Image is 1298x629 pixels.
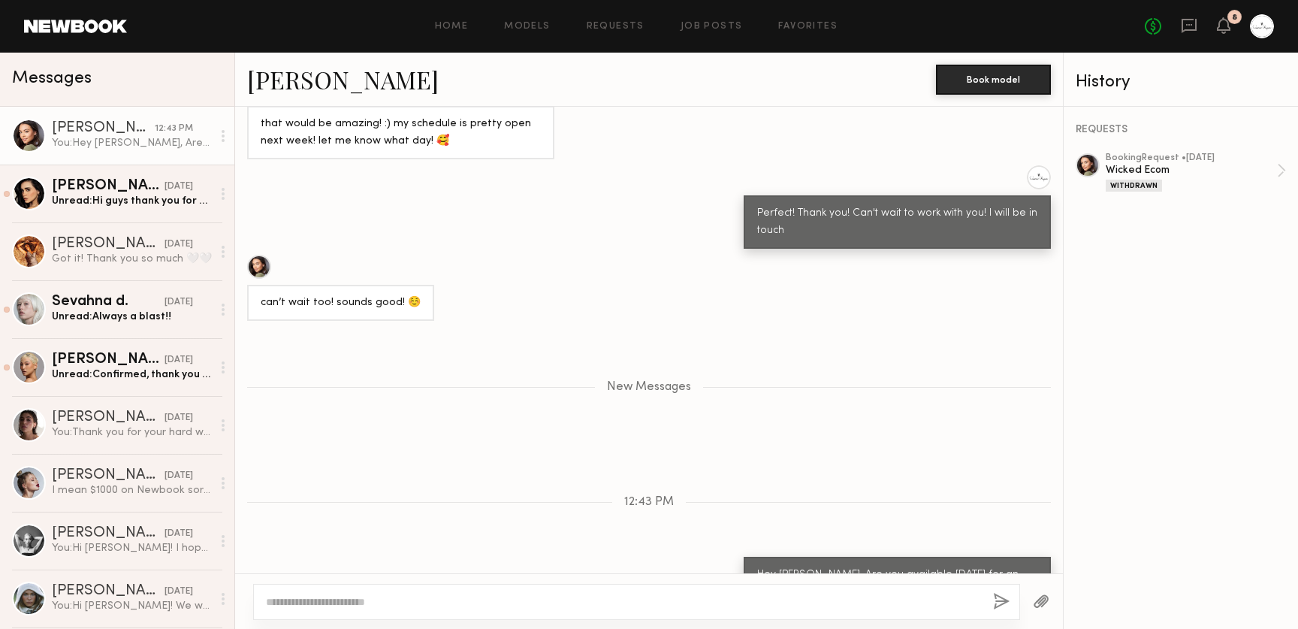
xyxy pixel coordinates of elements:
a: [PERSON_NAME] [247,63,439,95]
div: [DATE] [165,411,193,425]
div: [PERSON_NAME] [52,237,165,252]
div: Hey [PERSON_NAME], Are you available [DATE] for an ecom shoot? [757,567,1037,601]
div: I mean $1000 on Newbook sorry [52,483,212,497]
div: [DATE] [165,180,193,194]
div: History [1076,74,1286,91]
div: [DATE] [165,353,193,367]
div: [PERSON_NAME] [52,584,165,599]
a: Job Posts [681,22,743,32]
div: You: Hey [PERSON_NAME], Are you available [DATE] for an ecom shoot? [52,136,212,150]
div: [PERSON_NAME] [52,121,155,136]
a: Models [504,22,550,32]
button: Book model [936,65,1051,95]
span: 12:43 PM [624,496,674,509]
div: [DATE] [165,527,193,541]
div: You: Hi [PERSON_NAME]! I hope all is well! We wanted to see if you were available to shoot our co... [52,541,212,555]
a: Home [435,22,469,32]
div: [DATE] [165,469,193,483]
div: [PERSON_NAME] [52,526,165,541]
div: [DATE] [165,237,193,252]
span: New Messages [607,381,691,394]
div: can’t wait too! sounds good! ☺️ [261,295,421,312]
div: Withdrawn [1106,180,1162,192]
div: [DATE] [165,295,193,310]
div: Perfect! Thank you! Can't wait to work with you! I will be in touch [757,205,1037,240]
a: Book model [936,72,1051,85]
div: REQUESTS [1076,125,1286,135]
div: [DATE] [165,585,193,599]
div: You: Hi [PERSON_NAME]! We would love to book you for an ecom shoot for our collection with Wicked... [52,599,212,613]
div: Unread: Always a blast!! [52,310,212,324]
a: Requests [587,22,644,32]
div: [PERSON_NAME] [52,352,165,367]
span: Messages [12,70,92,87]
div: [PERSON_NAME] [52,468,165,483]
div: [PERSON_NAME] [52,410,165,425]
div: Got it! Thank you so much 🤍🤍 [52,252,212,266]
div: 12:43 PM [155,122,193,136]
div: You: Thank you for your hard work! [52,425,212,440]
a: Favorites [778,22,838,32]
div: 8 [1232,14,1237,22]
div: Unread: Confirmed, thank you so much!! [52,367,212,382]
div: [PERSON_NAME] [52,179,165,194]
a: bookingRequest •[DATE]Wicked EcomWithdrawn [1106,153,1286,192]
div: Unread: Hi guys thank you for having me on the shoot!:) [PERSON_NAME] said I could possibly get s... [52,194,212,208]
div: booking Request • [DATE] [1106,153,1277,163]
div: Wicked Ecom [1106,163,1277,177]
div: Sevahna d. [52,295,165,310]
div: that would be amazing! :) my schedule is pretty open next week! let me know what day! 🥰 [261,116,541,150]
